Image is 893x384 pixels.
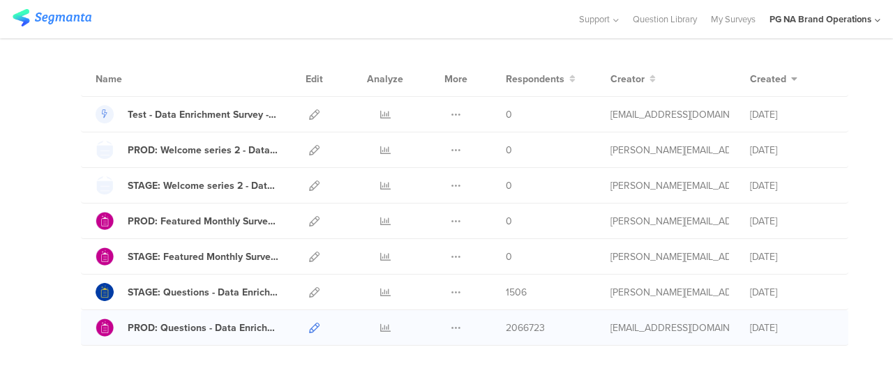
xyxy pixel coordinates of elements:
[96,176,278,194] a: STAGE: Welcome series 2 - Data Enrichment Survey
[128,321,278,335] div: PROD: Questions - Data Enrichment Survey 1
[128,143,278,158] div: PROD: Welcome series 2 - Data Enrichment Survey
[96,318,278,337] a: PROD: Questions - Data Enrichment Survey 1
[364,61,406,96] div: Analyze
[506,249,512,264] span: 0
[506,285,527,300] span: 1506
[128,107,278,122] div: Test - Data Enrichment Survey - Paper Towels
[610,107,729,122] div: gallup.r@pg.com
[441,61,471,96] div: More
[610,249,729,264] div: ramkumar.raman@mindtree.com
[610,72,645,86] span: Creator
[610,285,729,300] div: ramkumar.raman@mindtree.com
[610,214,729,229] div: ramkumar.raman@mindtree.com
[506,72,576,86] button: Respondents
[96,72,179,86] div: Name
[506,321,545,335] span: 2066723
[13,9,91,26] img: segmanta logo
[506,107,512,122] span: 0
[610,178,729,193] div: ramkumar.raman@mindtree.com
[750,143,834,158] div: [DATE]
[128,214,278,229] div: PROD: Featured Monthly Survey - Data Enrichment Survey
[770,13,871,26] div: PG NA Brand Operations
[96,105,278,123] a: Test - Data Enrichment Survey - Paper Towels
[96,141,278,159] a: PROD: Welcome series 2 - Data Enrichment Survey
[96,212,278,230] a: PROD: Featured Monthly Survey - Data Enrichment Survey
[750,107,834,122] div: [DATE]
[96,283,278,301] a: STAGE: Questions - Data Enrichment Survey 1
[750,72,786,86] span: Created
[610,143,729,158] div: ramkumar.raman@mindtree.com
[128,178,278,193] div: STAGE: Welcome series 2 - Data Enrichment Survey
[506,178,512,193] span: 0
[610,72,656,86] button: Creator
[128,285,278,300] div: STAGE: Questions - Data Enrichment Survey 1
[750,321,834,335] div: [DATE]
[750,249,834,264] div: [DATE]
[750,72,797,86] button: Created
[579,13,610,26] span: Support
[610,321,729,335] div: jb@segmanta.com
[299,61,329,96] div: Edit
[128,249,278,264] div: STAGE: Featured Monthly Survey: Data Enrichment Survey
[96,247,278,266] a: STAGE: Featured Monthly Survey: Data Enrichment Survey
[506,143,512,158] span: 0
[750,178,834,193] div: [DATE]
[506,72,564,86] span: Respondents
[750,214,834,229] div: [DATE]
[750,285,834,300] div: [DATE]
[506,214,512,229] span: 0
